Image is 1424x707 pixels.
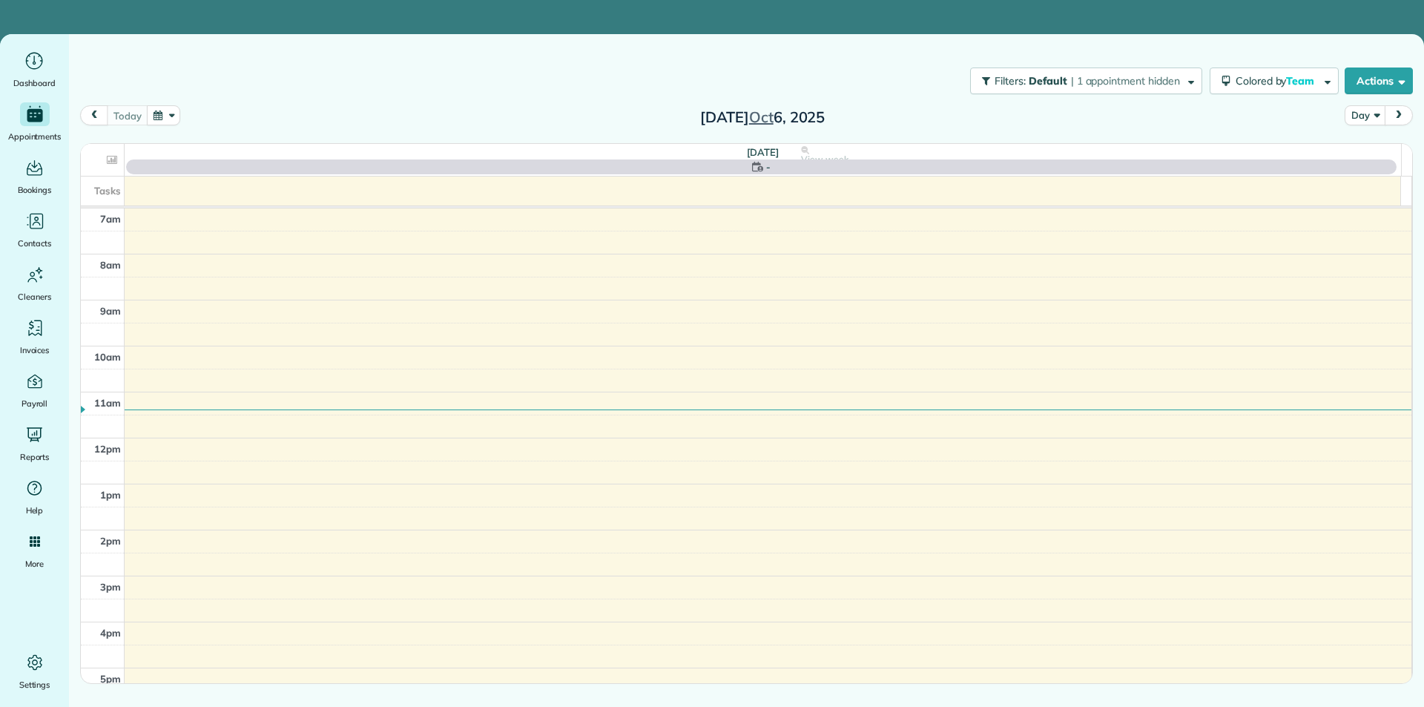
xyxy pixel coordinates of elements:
span: Settings [19,677,50,692]
a: Invoices [6,316,63,358]
span: 7am [100,213,121,225]
span: Appointments [8,129,62,144]
span: Colored by [1236,74,1319,88]
span: 2pm [100,535,121,547]
button: prev [80,105,108,125]
button: next [1385,105,1413,125]
span: Oct [749,108,774,126]
button: Colored byTeam [1210,68,1339,94]
span: Invoices [20,343,50,358]
h2: [DATE] 6, 2025 [670,109,855,125]
button: Filters: Default | 1 appointment hidden [970,68,1201,94]
a: Dashboard [6,49,63,91]
a: Cleaners [6,263,63,304]
a: Help [6,476,63,518]
span: View week [801,154,848,165]
span: Contacts [18,236,51,251]
span: 11am [94,397,121,409]
span: | 1 appointment hidden [1071,74,1180,88]
span: Reports [20,450,50,464]
span: 9am [100,305,121,317]
span: Team [1286,74,1316,88]
span: Filters: [995,74,1026,88]
a: Bookings [6,156,63,197]
span: 12pm [94,443,121,455]
button: Day [1345,105,1385,125]
a: Contacts [6,209,63,251]
button: today [107,105,148,125]
a: Filters: Default | 1 appointment hidden [963,68,1201,94]
span: [DATE] [747,146,779,158]
span: Help [26,503,44,518]
span: 5pm [100,673,121,685]
span: Bookings [18,182,52,197]
span: Payroll [22,396,48,411]
a: Appointments [6,102,63,144]
a: Payroll [6,369,63,411]
span: 4pm [100,627,121,639]
span: 8am [100,259,121,271]
span: More [25,556,44,571]
span: Cleaners [18,289,51,304]
a: Settings [6,651,63,692]
span: Default [1029,74,1068,88]
span: Tasks [94,185,121,197]
span: - [766,160,771,174]
span: 3pm [100,581,121,593]
button: Actions [1345,68,1413,94]
span: 10am [94,351,121,363]
span: 1pm [100,489,121,501]
a: Reports [6,423,63,464]
span: Dashboard [13,76,56,91]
